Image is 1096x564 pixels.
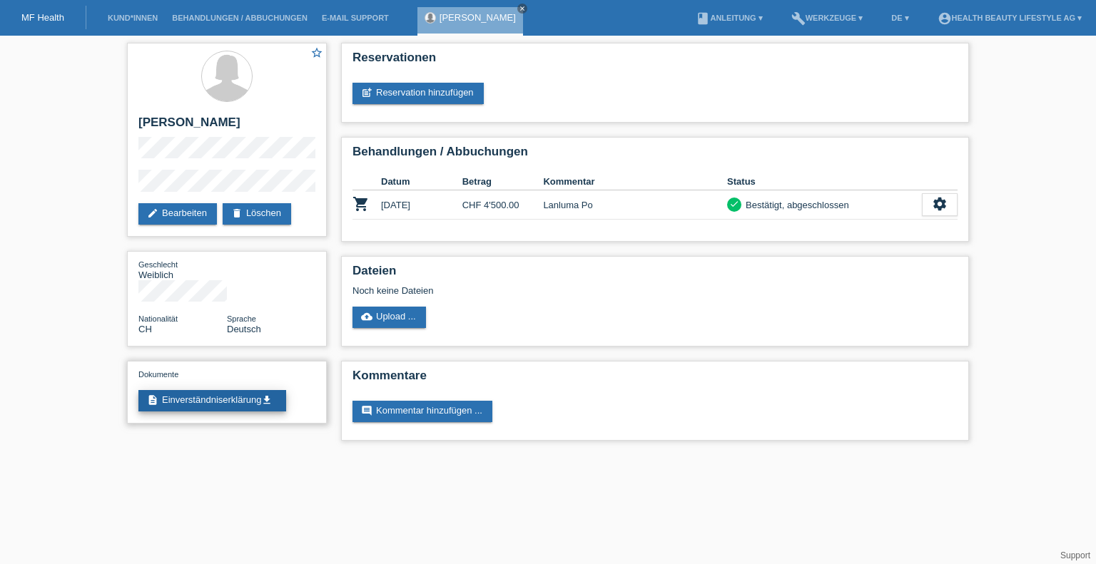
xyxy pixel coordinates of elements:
a: account_circleHealth Beauty Lifestyle AG ▾ [930,14,1089,22]
a: commentKommentar hinzufügen ... [352,401,492,422]
span: Schweiz [138,324,152,334]
span: Sprache [227,314,256,323]
span: Deutsch [227,324,261,334]
h2: Reservationen [352,51,958,72]
i: delete [231,207,243,219]
span: Geschlecht [138,260,178,269]
div: Bestätigt, abgeschlossen [741,198,849,212]
h2: [PERSON_NAME] [138,116,315,137]
a: close [517,4,527,14]
span: Dokumente [138,370,178,379]
a: Behandlungen / Abbuchungen [165,14,315,22]
i: description [147,394,158,406]
i: cloud_upload [361,311,372,322]
a: post_addReservation hinzufügen [352,83,484,104]
td: CHF 4'500.00 [462,190,544,220]
span: Nationalität [138,314,178,323]
h2: Behandlungen / Abbuchungen [352,145,958,166]
i: check [729,199,739,209]
a: editBearbeiten [138,203,217,225]
a: cloud_uploadUpload ... [352,307,426,328]
a: DE ▾ [884,14,915,22]
a: Kund*innen [101,14,165,22]
i: edit [147,207,158,219]
i: POSP00026312 [352,195,370,212]
a: E-Mail Support [315,14,396,22]
i: build [791,11,806,26]
a: bookAnleitung ▾ [689,14,769,22]
td: [DATE] [381,190,462,220]
a: Support [1060,550,1090,560]
th: Betrag [462,173,544,190]
div: Noch keine Dateien [352,285,788,296]
div: Weiblich [138,259,227,280]
i: settings [932,196,948,212]
i: account_circle [938,11,952,26]
i: close [519,5,526,12]
a: deleteLöschen [223,203,291,225]
th: Status [727,173,922,190]
a: [PERSON_NAME] [440,12,516,23]
i: comment [361,405,372,416]
th: Datum [381,173,462,190]
h2: Kommentare [352,369,958,390]
i: post_add [361,87,372,98]
td: Lanluma Po [543,190,727,220]
i: book [696,11,710,26]
i: star_border [310,46,323,59]
a: descriptionEinverständniserklärungget_app [138,390,286,411]
a: star_border [310,46,323,61]
th: Kommentar [543,173,727,190]
a: buildWerkzeuge ▾ [784,14,871,22]
i: get_app [261,394,273,406]
a: MF Health [21,12,64,23]
h2: Dateien [352,264,958,285]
